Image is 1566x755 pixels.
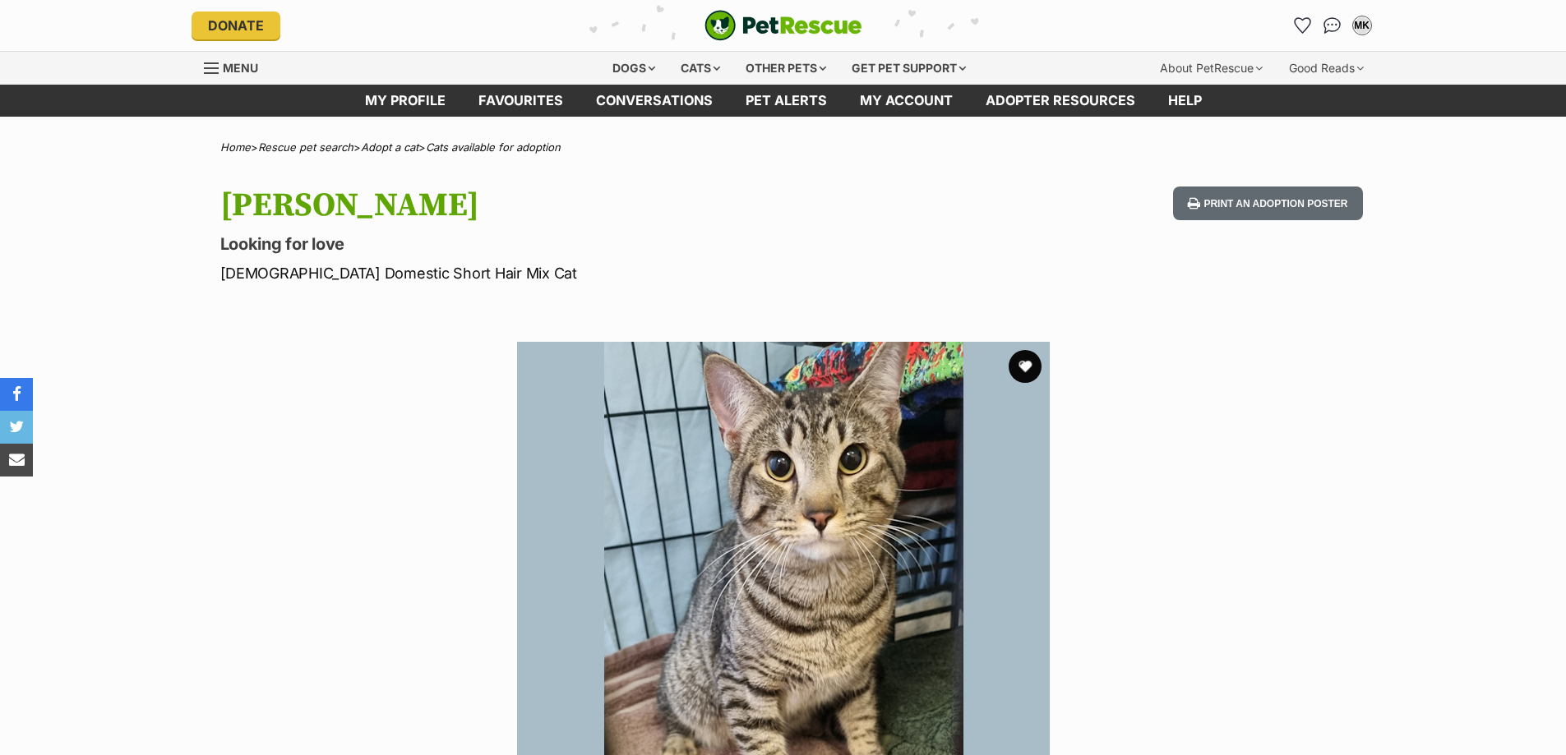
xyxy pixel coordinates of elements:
p: [DEMOGRAPHIC_DATA] Domestic Short Hair Mix Cat [220,262,916,284]
img: chat-41dd97257d64d25036548639549fe6c8038ab92f7586957e7f3b1b290dea8141.svg [1323,17,1341,34]
a: My profile [349,85,462,117]
a: Donate [192,12,280,39]
a: Cats available for adoption [426,140,561,154]
a: My account [843,85,969,117]
a: Favourites [462,85,580,117]
div: About PetRescue [1148,52,1274,85]
a: Menu [204,52,270,81]
button: My account [1349,12,1375,39]
a: Pet alerts [729,85,843,117]
div: Cats [669,52,732,85]
button: favourite [1009,350,1042,383]
a: Favourites [1290,12,1316,39]
a: conversations [580,85,729,117]
a: Rescue pet search [258,140,353,154]
div: Other pets [734,52,838,85]
a: Conversations [1319,12,1346,39]
div: > > > [179,141,1388,154]
ul: Account quick links [1290,12,1375,39]
div: Good Reads [1277,52,1375,85]
a: Home [220,140,251,154]
a: Adopter resources [969,85,1152,117]
a: Help [1152,85,1218,117]
div: MK [1354,17,1370,34]
span: Menu [223,61,258,75]
a: PetRescue [704,10,862,41]
div: Dogs [601,52,667,85]
p: Looking for love [220,232,916,256]
img: logo-cat-932fe2b9b8326f06289b0f2fb663e598f794de774fb13d1741a6617ecf9a85b4.svg [704,10,862,41]
h1: [PERSON_NAME] [220,186,916,224]
button: Print an adoption poster [1173,186,1362,220]
a: Adopt a cat [361,140,418,154]
div: Get pet support [840,52,977,85]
